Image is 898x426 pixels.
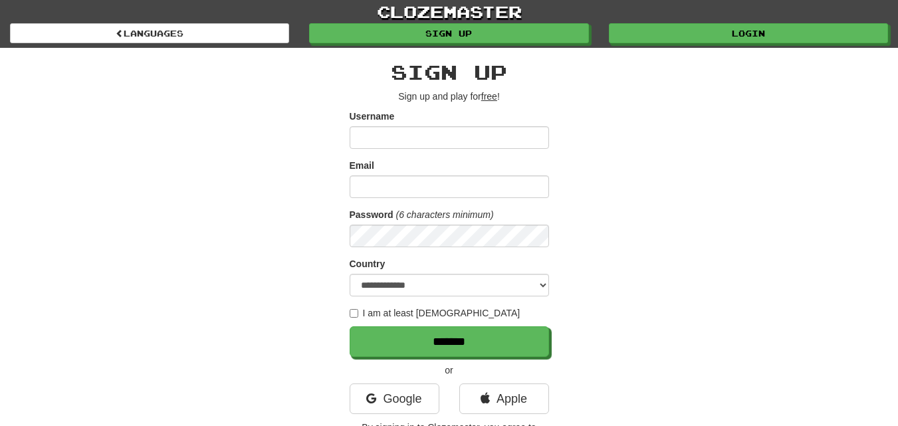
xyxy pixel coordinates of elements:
[10,23,289,43] a: Languages
[309,23,588,43] a: Sign up
[396,209,494,220] em: (6 characters minimum)
[350,306,520,320] label: I am at least [DEMOGRAPHIC_DATA]
[350,364,549,377] p: or
[350,208,393,221] label: Password
[350,257,386,270] label: Country
[350,61,549,83] h2: Sign up
[609,23,888,43] a: Login
[481,91,497,102] u: free
[350,90,549,103] p: Sign up and play for !
[350,309,358,318] input: I am at least [DEMOGRAPHIC_DATA]
[350,383,439,414] a: Google
[350,159,374,172] label: Email
[350,110,395,123] label: Username
[459,383,549,414] a: Apple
